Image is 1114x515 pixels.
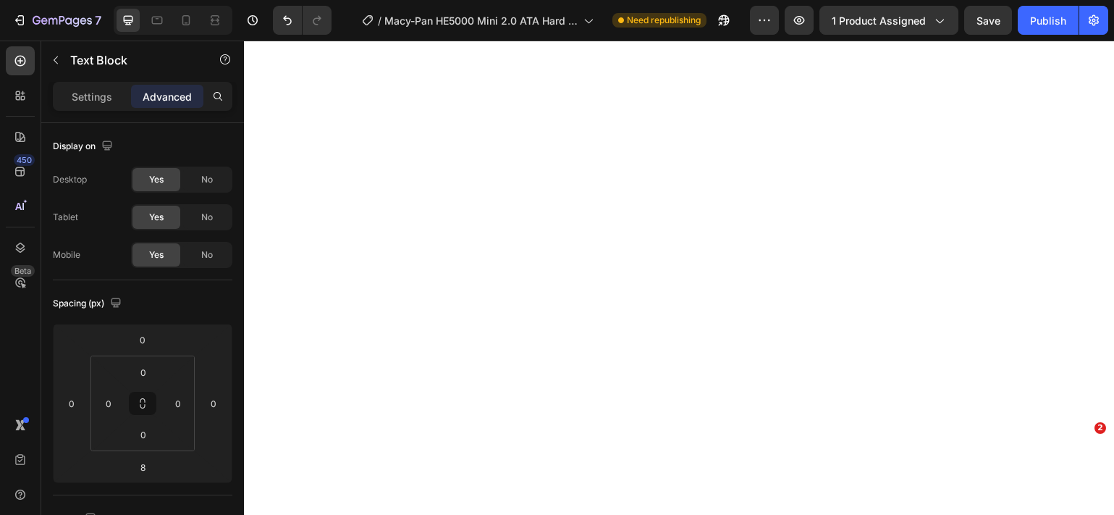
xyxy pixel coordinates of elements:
[95,12,101,29] p: 7
[11,265,35,277] div: Beta
[53,173,87,186] div: Desktop
[244,41,1114,515] iframe: Design area
[964,6,1012,35] button: Save
[627,14,701,27] span: Need republishing
[149,211,164,224] span: Yes
[72,89,112,104] p: Settings
[832,13,926,28] span: 1 product assigned
[384,13,578,28] span: Macy-Pan HE5000 Mini 2.0 ATA Hard Shell [MEDICAL_DATA]
[819,6,958,35] button: 1 product assigned
[976,14,1000,27] span: Save
[167,393,189,414] input: 0px
[61,393,83,414] input: 0
[53,137,116,156] div: Display on
[378,13,381,28] span: /
[53,294,125,314] div: Spacing (px)
[14,154,35,166] div: 450
[1018,6,1079,35] button: Publish
[129,424,158,445] input: 0px
[128,456,157,478] input: 8
[203,393,224,414] input: 0
[70,51,193,69] p: Text Block
[1065,444,1100,479] iframe: Intercom live chat
[129,361,158,383] input: 0px
[201,211,213,224] span: No
[273,6,332,35] div: Undo/Redo
[149,248,164,261] span: Yes
[53,248,80,261] div: Mobile
[53,211,78,224] div: Tablet
[98,393,119,414] input: 0px
[149,173,164,186] span: Yes
[1094,422,1106,434] span: 2
[201,248,213,261] span: No
[201,173,213,186] span: No
[6,6,108,35] button: 7
[128,329,157,351] input: 0
[1030,13,1066,28] div: Publish
[143,89,192,104] p: Advanced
